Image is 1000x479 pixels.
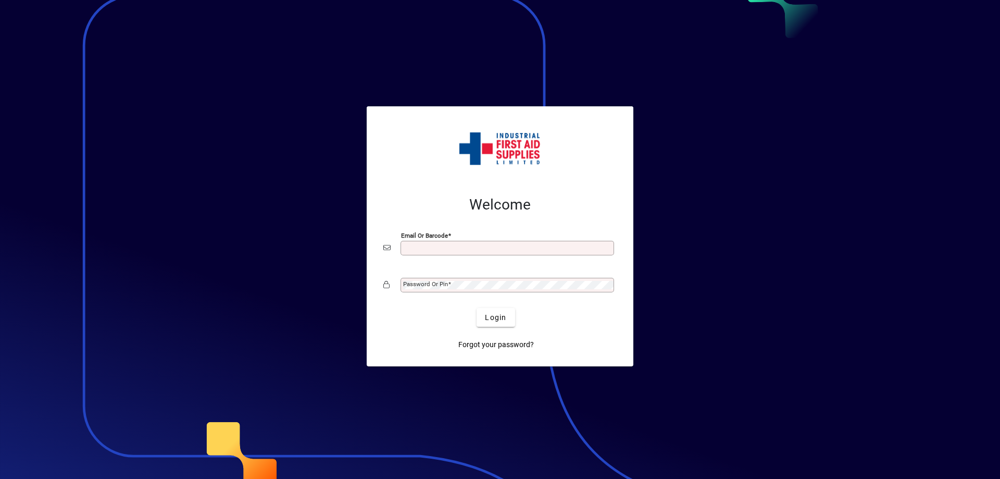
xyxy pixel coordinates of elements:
mat-label: Password or Pin [403,280,448,288]
span: Login [485,312,506,323]
a: Forgot your password? [454,335,538,354]
mat-label: Email or Barcode [401,232,448,239]
span: Forgot your password? [458,339,534,350]
button: Login [477,308,515,327]
h2: Welcome [383,196,617,214]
